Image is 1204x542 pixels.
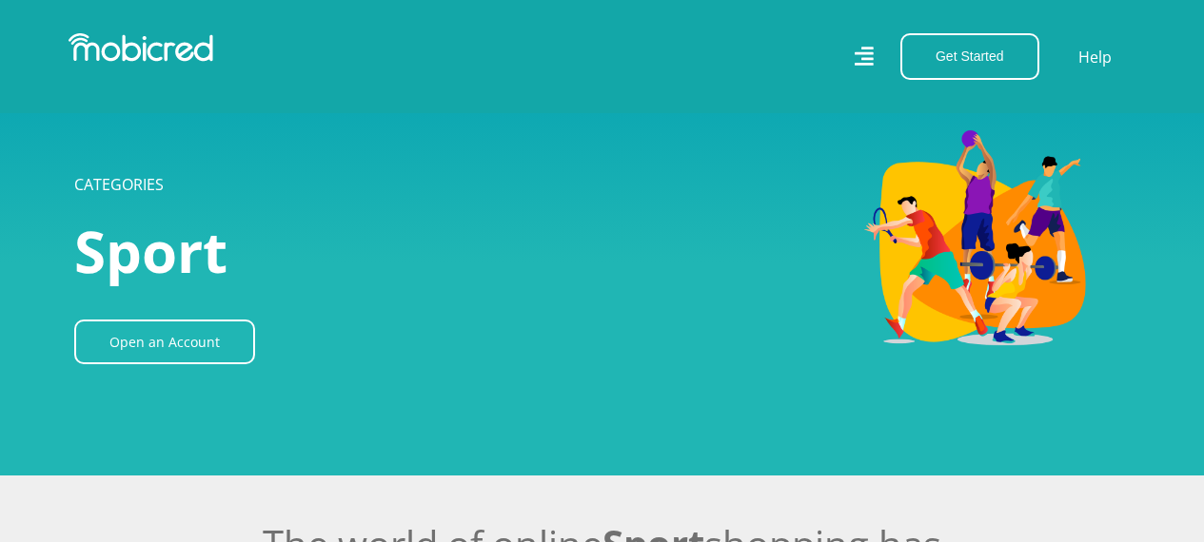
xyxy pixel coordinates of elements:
[526,107,1131,368] img: Sport
[1077,45,1113,69] a: Help
[69,33,213,62] img: Mobicred
[74,319,255,364] a: Open an Account
[74,212,227,290] span: Sport
[900,33,1039,80] button: Get Started
[74,174,164,195] a: CATEGORIES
